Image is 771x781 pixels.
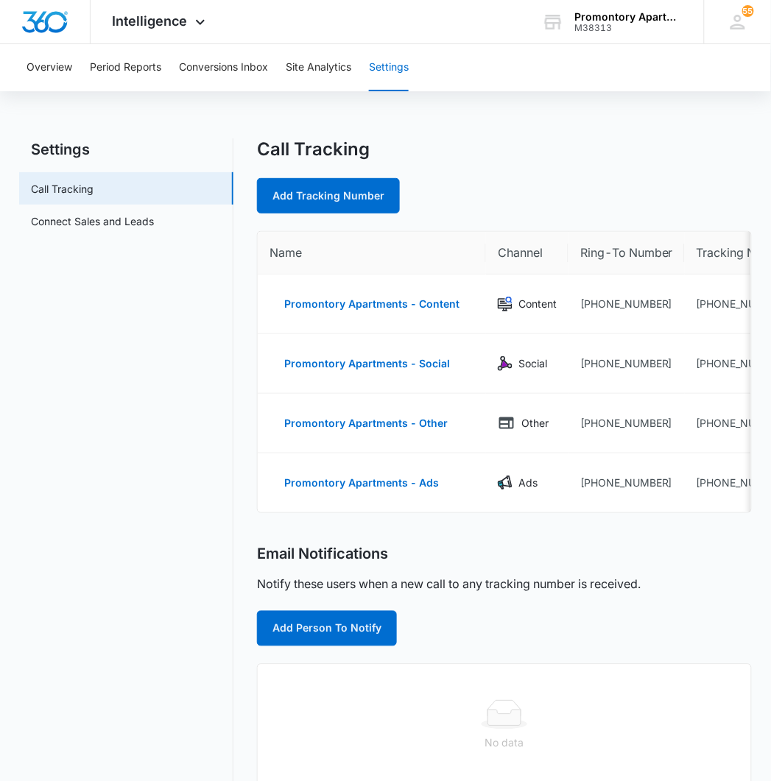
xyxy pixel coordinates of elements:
th: Ring-To Number [568,232,685,275]
div: account name [575,11,683,23]
img: Social [498,356,513,371]
p: Social [518,356,547,372]
button: Site Analytics [286,44,351,91]
a: Call Tracking [31,181,94,197]
p: Notify these users when a new call to any tracking number is received. [257,576,641,593]
img: Content [498,297,513,311]
button: Conversions Inbox [179,44,268,91]
h1: Call Tracking [257,138,370,160]
div: account id [575,23,683,33]
td: [PHONE_NUMBER] [568,453,685,512]
p: Ads [518,475,538,491]
img: Ads [498,476,513,490]
th: Name [258,232,486,275]
button: Period Reports [90,44,161,91]
div: notifications count [742,5,754,17]
h2: Settings [19,138,233,160]
div: No data [270,735,739,752]
h2: Email Notifications [257,545,388,564]
td: [PHONE_NUMBER] [568,334,685,394]
button: Add Person To Notify [257,611,397,646]
button: Overview [27,44,72,91]
span: 55 [742,5,754,17]
td: [PHONE_NUMBER] [568,394,685,453]
p: Content [518,296,557,312]
button: Promontory Apartments - Other [270,406,462,441]
button: Promontory Apartments - Content [270,286,474,322]
button: Settings [369,44,409,91]
a: Connect Sales and Leads [31,213,154,229]
button: Promontory Apartments - Ads [270,465,454,501]
button: Promontory Apartments - Social [270,346,465,381]
a: Add Tracking Number [257,178,400,213]
th: Channel [486,232,568,275]
td: [PHONE_NUMBER] [568,275,685,334]
p: Other [521,415,549,431]
span: Intelligence [113,13,188,29]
